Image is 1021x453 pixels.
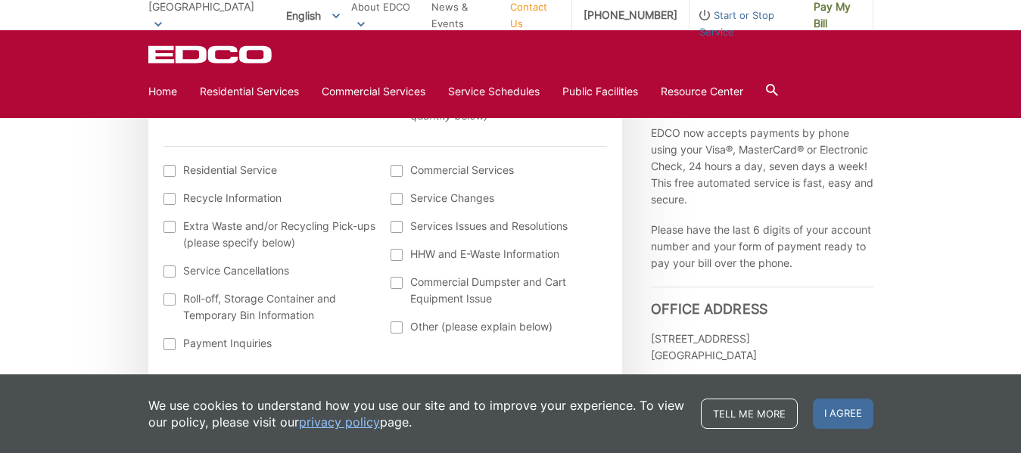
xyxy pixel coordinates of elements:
p: We use cookies to understand how you use our site and to improve your experience. To view our pol... [148,397,686,430]
span: English [275,3,351,28]
a: Commercial Services [322,83,425,100]
label: Services Issues and Resolutions [391,218,603,234]
label: Residential Service [163,162,376,178]
a: EDCD logo. Return to the homepage. [148,45,274,64]
label: Service Changes [391,190,603,206]
h3: Office Address [651,287,873,318]
label: Roll-off, Storage Container and Temporary Bin Information [163,290,376,324]
a: Home [148,83,177,100]
a: Tell me more [701,399,798,429]
span: I agree [813,399,873,429]
label: Payment Inquiries [163,335,376,352]
label: Recycle Information [163,190,376,206]
p: [STREET_ADDRESS] [GEOGRAPHIC_DATA] [651,330,873,364]
a: privacy policy [299,414,380,430]
label: Extra Waste and/or Recycling Pick-ups (please specify below) [163,218,376,251]
label: Other (please explain below) [391,318,603,335]
p: EDCO now accepts payments by phone using your Visa®, MasterCard® or Electronic Check, 24 hours a ... [651,125,873,208]
label: Commercial Services [391,162,603,178]
label: Service Cancellations [163,262,376,279]
a: Residential Services [200,83,299,100]
p: Please have the last 6 digits of your account number and your form of payment ready to pay your b... [651,222,873,271]
a: Resource Center [661,83,743,100]
a: Service Schedules [448,83,540,100]
label: Commercial Dumpster and Cart Equipment Issue [391,274,603,307]
a: Public Facilities [562,83,638,100]
label: HHW and E-Waste Information [391,246,603,262]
